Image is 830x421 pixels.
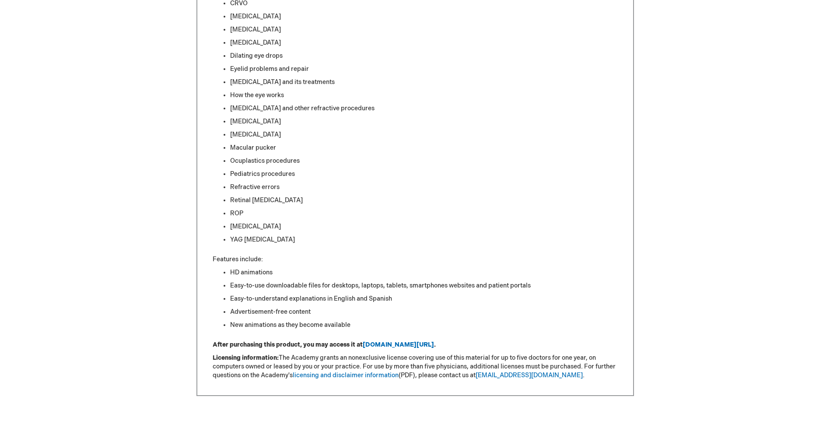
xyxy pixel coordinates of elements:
[230,91,618,100] li: How the eye works
[230,295,618,303] li: Easy-to-understand explanations in English and Spanish
[230,281,618,290] li: Easy-to-use downloadable files for desktops, laptops, tablets, smartphones websites and patient p...
[230,130,618,139] li: [MEDICAL_DATA]
[213,354,618,380] p: The Academy grants an nonexclusive license covering use of this material for up to five doctors f...
[230,183,618,192] li: Refractive errors
[230,25,618,34] li: [MEDICAL_DATA]
[213,255,618,264] p: Features include:
[230,78,618,87] li: [MEDICAL_DATA] and its treatments
[230,104,618,113] li: [MEDICAL_DATA] and other refractive procedures
[230,157,618,165] li: Ocuplastics procedures
[230,321,618,330] li: New animations as they become available
[230,308,618,316] li: Advertisement-free content
[213,354,279,361] strong: Licensing information:
[293,372,399,379] a: licensing and disclaimer information
[230,209,618,218] li: ROP
[230,268,618,277] li: HD animations
[230,52,618,60] li: Dilating eye drops
[230,144,618,152] li: Macular pucker
[230,12,618,21] li: [MEDICAL_DATA]
[230,222,618,231] li: [MEDICAL_DATA]
[230,170,618,179] li: Pediatrics procedures
[230,196,618,205] li: Retinal [MEDICAL_DATA]
[230,65,618,74] li: Eyelid problems and repair
[434,341,436,348] strong: .
[213,341,363,348] strong: After purchasing this product, you may access it at
[363,341,434,348] a: [DOMAIN_NAME][URL]
[230,117,618,126] li: [MEDICAL_DATA]
[476,372,583,379] a: [EMAIL_ADDRESS][DOMAIN_NAME]
[230,235,618,244] li: YAG [MEDICAL_DATA]
[230,39,618,47] li: [MEDICAL_DATA]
